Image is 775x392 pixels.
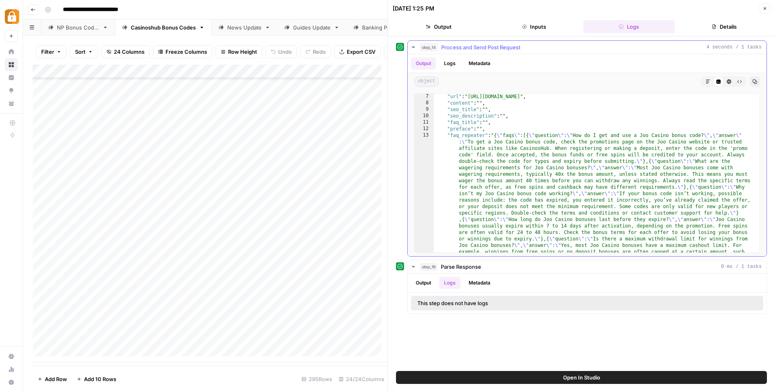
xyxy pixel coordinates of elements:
[5,6,18,27] button: Workspace: Adzz
[678,20,770,33] button: Details
[5,350,18,363] a: Settings
[131,23,196,32] div: Casinoshub Bonus Codes
[114,48,145,56] span: 24 Columns
[5,363,18,376] a: Usage
[420,263,438,271] span: step_16
[563,373,600,381] span: Open In Studio
[33,373,72,386] button: Add Row
[393,4,434,13] div: [DATE] 1:25 PM
[84,375,116,383] span: Add 10 Rows
[334,45,381,58] button: Export CSV
[293,23,331,32] div: Guides Update
[5,58,18,71] a: Browse
[5,45,18,58] a: Home
[227,23,262,32] div: News Update
[5,71,18,84] a: Insights
[439,57,461,70] button: Logs
[266,45,297,58] button: Undo
[464,57,495,70] button: Metadata
[415,119,434,126] div: 11
[75,48,86,56] span: Sort
[41,48,54,56] span: Filter
[415,132,434,268] div: 13
[415,113,434,119] div: 10
[362,23,419,32] div: Banking Pages Update
[5,97,18,110] a: Your Data
[278,48,292,56] span: Undo
[441,263,481,271] span: Parse Response
[408,41,767,54] button: 4 seconds / 1 tasks
[347,48,375,56] span: Export CSV
[153,45,212,58] button: Freeze Columns
[396,371,767,384] button: Open In Studio
[212,19,277,36] a: News Update
[393,20,485,33] button: Output
[115,19,212,36] a: Casinoshub Bonus Codes
[36,45,67,58] button: Filter
[415,93,434,100] div: 7
[439,277,461,289] button: Logs
[415,126,434,132] div: 12
[706,44,762,51] span: 4 seconds / 1 tasks
[415,106,434,113] div: 9
[101,45,150,58] button: 24 Columns
[277,19,346,36] a: Guides Update
[411,277,436,289] button: Output
[420,43,438,51] span: step_14
[165,48,207,56] span: Freeze Columns
[415,100,434,106] div: 8
[5,84,18,97] a: Opportunities
[721,263,762,270] span: 0 ms / 1 tasks
[411,57,436,70] button: Output
[298,373,335,386] div: 295 Rows
[408,260,767,273] button: 0 ms / 1 tasks
[41,19,115,36] a: NP Bonus Codes
[583,20,675,33] button: Logs
[417,299,622,307] div: This step does not have logs
[70,45,98,58] button: Sort
[313,48,326,56] span: Redo
[488,20,580,33] button: Inputs
[45,375,67,383] span: Add Row
[228,48,257,56] span: Row Height
[408,274,767,314] div: 0 ms / 1 tasks
[216,45,262,58] button: Row Height
[335,373,387,386] div: 24/24 Columns
[300,45,331,58] button: Redo
[464,277,495,289] button: Metadata
[5,376,18,389] button: Help + Support
[414,76,439,87] span: object
[5,9,19,24] img: Adzz Logo
[441,43,520,51] span: Process and Send Post Request
[72,373,121,386] button: Add 10 Rows
[346,19,434,36] a: Banking Pages Update
[408,54,767,256] div: 4 seconds / 1 tasks
[57,23,99,32] div: NP Bonus Codes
